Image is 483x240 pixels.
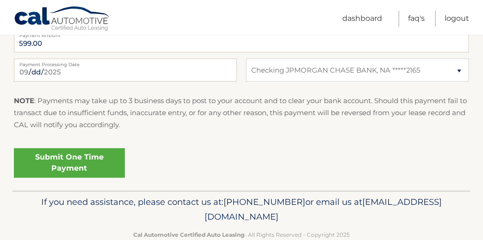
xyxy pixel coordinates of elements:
[14,30,469,53] input: Payment Amount
[14,97,34,105] strong: NOTE
[204,197,442,222] span: [EMAIL_ADDRESS][DOMAIN_NAME]
[408,11,425,27] a: FAQ's
[133,232,244,239] strong: Cal Automotive Certified Auto Leasing
[14,95,469,132] p: : Payments may take up to 3 business days to post to your account and to clear your bank account....
[14,6,111,33] a: Cal Automotive
[223,197,305,208] span: [PHONE_NUMBER]
[445,11,469,27] a: Logout
[14,148,125,178] a: Submit One Time Payment
[14,59,237,66] label: Payment Processing Date
[26,195,457,225] p: If you need assistance, please contact us at: or email us at
[26,230,457,240] p: - All Rights Reserved - Copyright 2025
[342,11,382,27] a: Dashboard
[14,59,237,82] input: Payment Date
